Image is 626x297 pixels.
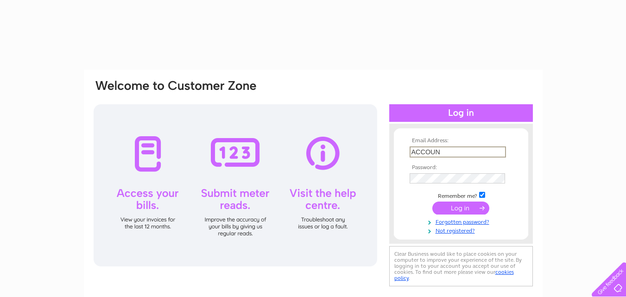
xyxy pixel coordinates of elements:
[389,246,533,286] div: Clear Business would like to place cookies on your computer to improve your experience of the sit...
[394,269,514,281] a: cookies policy
[432,202,489,215] input: Submit
[410,217,515,226] a: Forgotten password?
[407,138,515,144] th: Email Address:
[410,226,515,234] a: Not registered?
[407,190,515,200] td: Remember me?
[407,164,515,171] th: Password:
